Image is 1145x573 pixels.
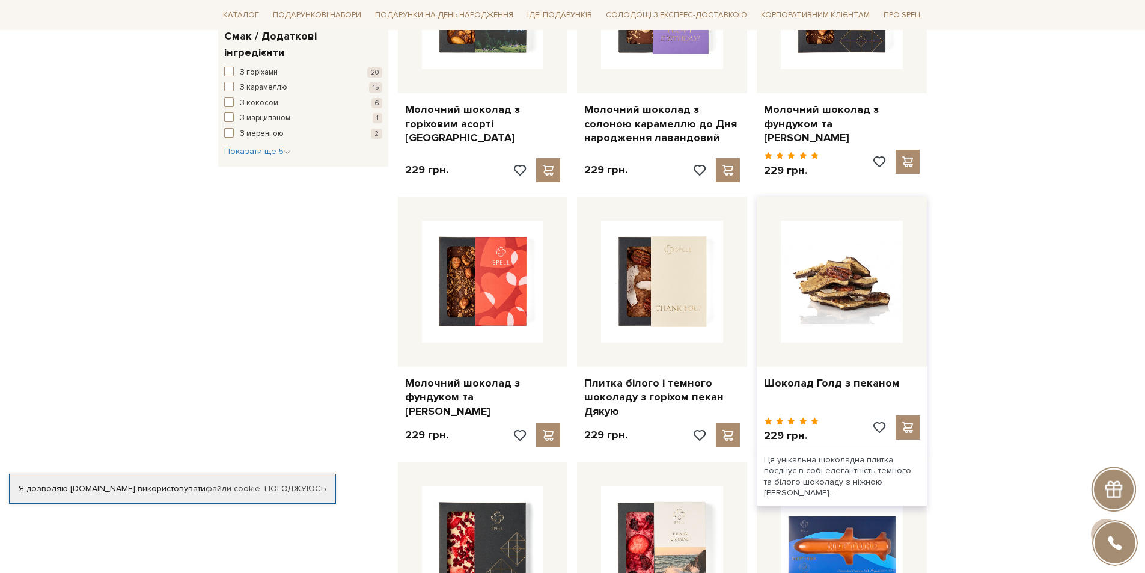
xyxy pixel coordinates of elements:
span: Смак / Додаткові інгредієнти [224,28,379,61]
a: Погоджуюсь [264,483,326,494]
span: З карамеллю [240,82,287,94]
span: 15 [369,82,382,93]
div: Я дозволяю [DOMAIN_NAME] використовувати [10,483,335,494]
button: З карамеллю 15 [224,82,382,94]
p: 229 грн. [584,163,627,177]
button: З меренгою 2 [224,128,382,140]
img: Шоколад Голд з пеканом [781,221,903,343]
span: 20 [367,67,382,78]
span: Ідеї подарунків [522,6,597,25]
a: Плитка білого і темного шоколаду з горіхом пекан Дякую [584,376,740,418]
a: Шоколад Голд з пеканом [764,376,920,390]
span: 1 [373,113,382,123]
a: Корпоративним клієнтам [756,5,875,25]
span: Показати ще 5 [224,146,291,156]
button: З марципаном 1 [224,112,382,124]
span: Каталог [218,6,264,25]
span: З кокосом [240,97,278,109]
span: 6 [371,98,382,108]
p: 229 грн. [764,164,819,177]
p: 229 грн. [405,163,448,177]
div: Ця унікальна шоколадна плитка поєднує в собі елегантність темного та білого шоколаду з ніжною [PE... [757,447,927,506]
a: Молочний шоколад з фундуком та [PERSON_NAME] [764,103,920,145]
button: З кокосом 6 [224,97,382,109]
span: Подарунки на День народження [370,6,518,25]
span: З марципаном [240,112,290,124]
a: Молочний шоколад з солоною карамеллю до Дня народження лавандовий [584,103,740,145]
button: Показати ще 5 [224,146,291,158]
span: Про Spell [879,6,927,25]
span: З меренгою [240,128,284,140]
span: 2 [371,129,382,139]
p: 229 грн. [405,428,448,442]
button: З горіхами 20 [224,67,382,79]
a: файли cookie [206,483,260,494]
a: Молочний шоколад з горіховим асорті [GEOGRAPHIC_DATA] [405,103,561,145]
span: Подарункові набори [268,6,366,25]
a: Молочний шоколад з фундуком та [PERSON_NAME] [405,376,561,418]
p: 229 грн. [764,429,819,443]
p: 229 грн. [584,428,627,442]
a: Солодощі з експрес-доставкою [601,5,752,25]
span: З горіхами [240,67,278,79]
